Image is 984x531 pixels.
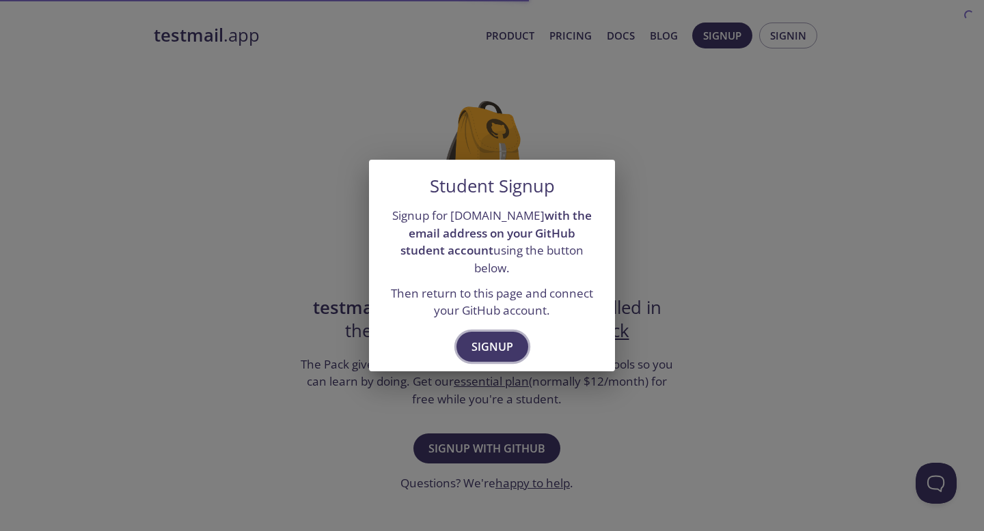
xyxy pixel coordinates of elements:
[385,207,599,277] p: Signup for [DOMAIN_NAME] using the button below.
[430,176,555,197] h5: Student Signup
[385,285,599,319] p: Then return to this page and connect your GitHub account.
[471,337,513,356] span: Signup
[400,207,592,258] strong: with the email address on your GitHub student account
[456,332,528,362] button: Signup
